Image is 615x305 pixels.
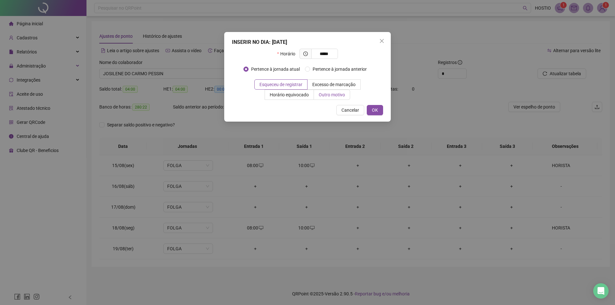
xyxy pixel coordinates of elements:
span: Pertence à jornada anterior [310,66,369,73]
div: INSERIR NO DIA : [DATE] [232,38,383,46]
span: OK [372,107,378,114]
span: Esqueceu de registrar [259,82,302,87]
button: Close [377,36,387,46]
span: Pertence à jornada atual [249,66,302,73]
span: Outro motivo [319,92,345,97]
label: Horário [277,49,299,59]
span: clock-circle [303,52,308,56]
span: Horário equivocado [270,92,309,97]
span: Excesso de marcação [312,82,356,87]
div: Open Intercom Messenger [593,283,609,299]
span: close [379,38,384,44]
button: Cancelar [336,105,364,115]
span: Cancelar [341,107,359,114]
button: OK [367,105,383,115]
